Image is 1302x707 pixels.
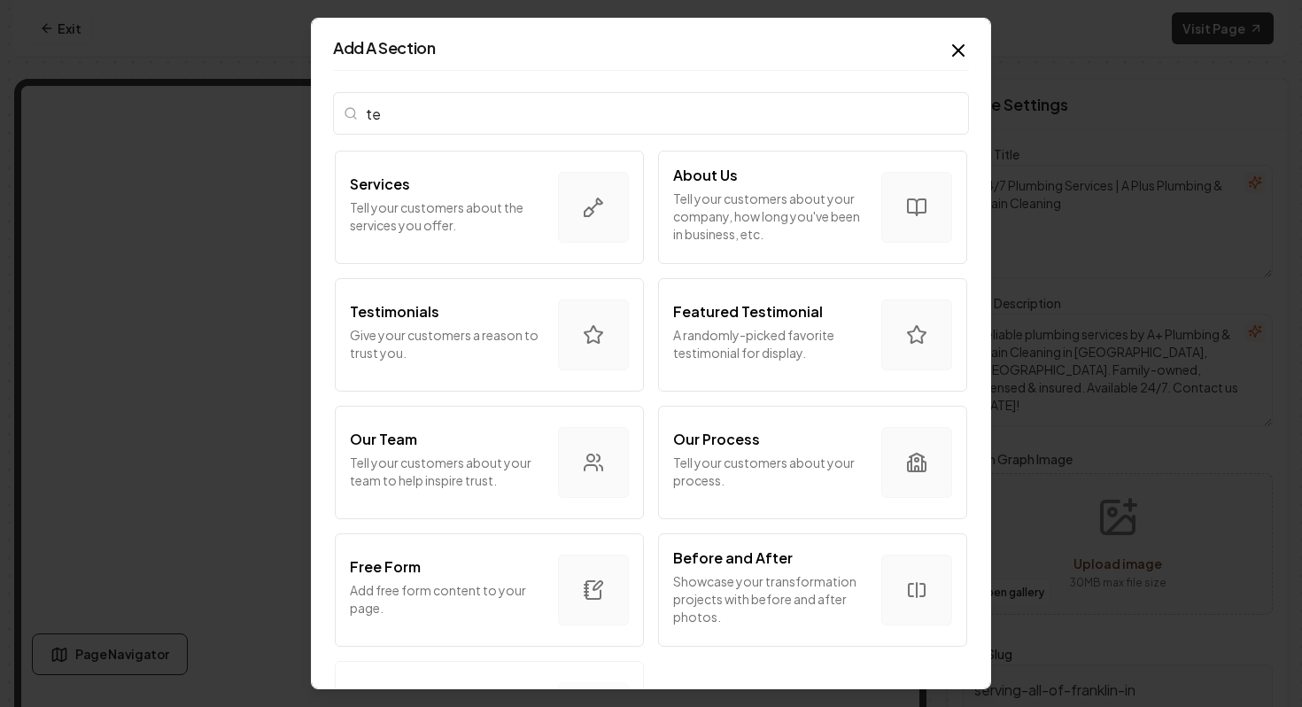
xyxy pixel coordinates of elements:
[333,92,969,135] input: Search sections...
[350,556,421,578] p: Free Form
[673,190,867,243] p: Tell your customers about your company, how long you've been in business, etc.
[658,533,967,647] button: Before and AfterShowcase your transformation projects with before and after photos.
[350,326,544,361] p: Give your customers a reason to trust you.
[333,40,969,56] h2: Add A Section
[350,454,544,489] p: Tell your customers about your team to help inspire trust.
[673,429,760,450] p: Our Process
[658,151,967,264] button: About UsTell your customers about your company, how long you've been in business, etc.
[673,572,867,625] p: Showcase your transformation projects with before and after photos.
[673,454,867,489] p: Tell your customers about your process.
[673,301,823,322] p: Featured Testimonial
[350,429,417,450] p: Our Team
[335,406,644,519] button: Our TeamTell your customers about your team to help inspire trust.
[658,406,967,519] button: Our ProcessTell your customers about your process.
[673,165,738,186] p: About Us
[350,301,439,322] p: Testimonials
[658,278,967,392] button: Featured TestimonialA randomly-picked favorite testimonial for display.
[673,326,867,361] p: A randomly-picked favorite testimonial for display.
[350,174,410,195] p: Services
[335,151,644,264] button: ServicesTell your customers about the services you offer.
[335,278,644,392] button: TestimonialsGive your customers a reason to trust you.
[350,581,544,617] p: Add free form content to your page.
[335,533,644,647] button: Free FormAdd free form content to your page.
[350,198,544,234] p: Tell your customers about the services you offer.
[673,548,793,569] p: Before and After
